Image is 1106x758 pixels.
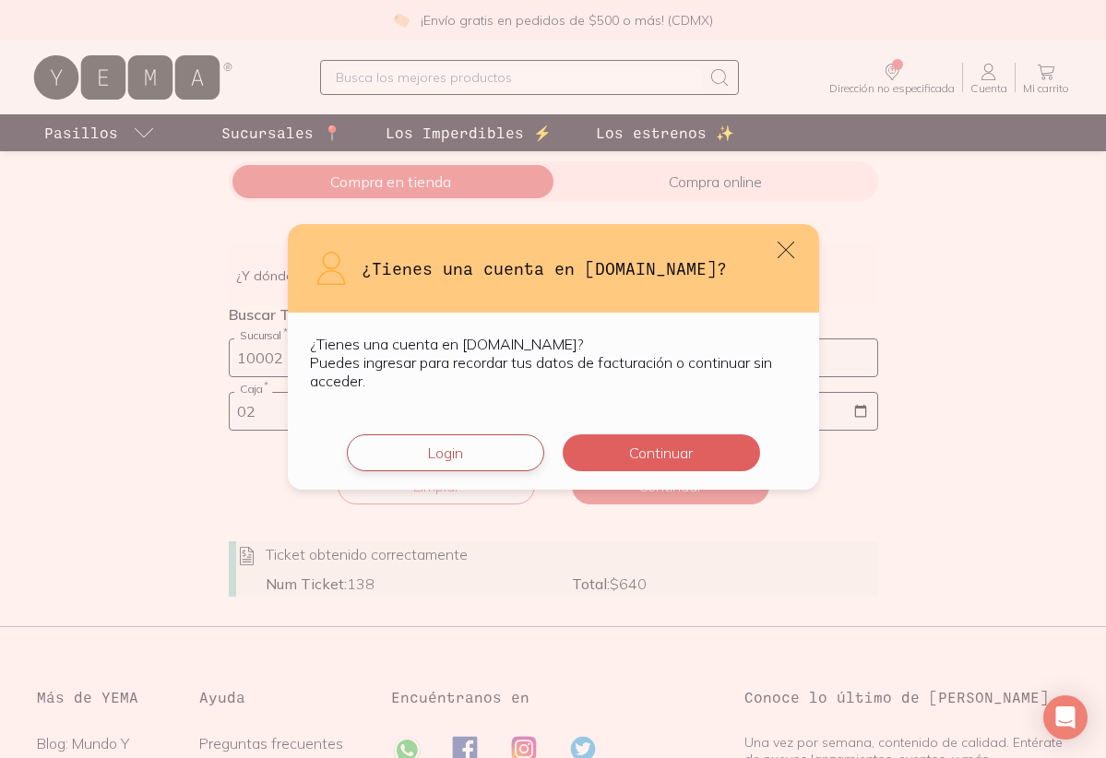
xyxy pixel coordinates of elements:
[362,256,797,280] h3: ¿Tienes una cuenta en [DOMAIN_NAME]?
[1043,695,1088,740] div: Open Intercom Messenger
[288,224,819,490] div: default
[310,335,797,390] p: ¿Tienes una cuenta en [DOMAIN_NAME]? Puedes ingresar para recordar tus datos de facturación o con...
[563,434,760,471] button: Continuar
[347,434,544,471] button: Login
